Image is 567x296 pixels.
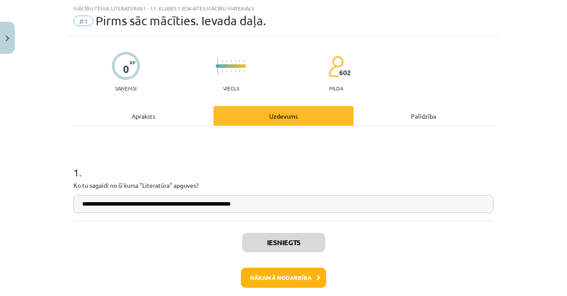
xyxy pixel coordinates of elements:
[243,70,244,72] img: icon-short-line-57e1e144782c952c97e751825c79c345078a6d821885a25fce030b3d8c18986b.svg
[6,36,9,41] img: icon-close-lesson-0947bae3869378f0d4975bcd49f059093ad1ed9edebbc8119c70593378902aed.svg
[73,181,494,190] p: Ko tu sagaidi no šī kursa "Literatūra" apguves?
[223,85,239,91] p: Viegls
[222,70,223,72] img: icon-short-line-57e1e144782c952c97e751825c79c345078a6d821885a25fce030b3d8c18986b.svg
[73,5,494,11] div: Mācību tēma: Literatūras i - 11. klases 1.ieskaites mācību materiāls
[354,106,494,126] div: Palīdzība
[239,60,240,62] img: icon-short-line-57e1e144782c952c97e751825c79c345078a6d821885a25fce030b3d8c18986b.svg
[242,233,325,252] button: Iesniegts
[96,13,266,28] span: Pirms sāc mācīties. Ievada daļa.
[239,70,240,72] img: icon-short-line-57e1e144782c952c97e751825c79c345078a6d821885a25fce030b3d8c18986b.svg
[328,56,344,77] img: students-c634bb4e5e11cddfef0936a35e636f08e4e9abd3cc4e673bd6f9a4125e45ecb1.svg
[241,268,326,288] button: Nākamā nodarbība
[73,151,494,178] h1: 1 .
[130,60,135,65] span: XP
[235,60,236,62] img: icon-short-line-57e1e144782c952c97e751825c79c345078a6d821885a25fce030b3d8c18986b.svg
[243,60,244,62] img: icon-short-line-57e1e144782c952c97e751825c79c345078a6d821885a25fce030b3d8c18986b.svg
[339,69,351,76] span: 602
[226,60,227,62] img: icon-short-line-57e1e144782c952c97e751825c79c345078a6d821885a25fce030b3d8c18986b.svg
[123,63,129,75] div: 0
[222,60,223,62] img: icon-short-line-57e1e144782c952c97e751825c79c345078a6d821885a25fce030b3d8c18986b.svg
[73,106,213,126] div: Apraksts
[226,70,227,72] img: icon-short-line-57e1e144782c952c97e751825c79c345078a6d821885a25fce030b3d8c18986b.svg
[235,70,236,72] img: icon-short-line-57e1e144782c952c97e751825c79c345078a6d821885a25fce030b3d8c18986b.svg
[213,106,354,126] div: Uzdevums
[112,85,140,91] p: Saņemsi
[73,16,93,26] span: #1
[329,85,343,91] p: pilda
